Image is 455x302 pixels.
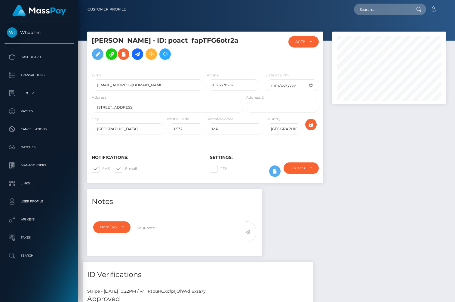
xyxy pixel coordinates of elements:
[115,165,137,173] label: E-mail
[92,116,99,122] label: City
[7,215,71,224] p: API Keys
[5,122,74,137] a: Cancellations
[7,107,71,116] p: Payees
[87,270,309,280] h4: ID Verifications
[207,116,233,122] label: State/Province
[7,251,71,260] p: Search
[100,225,117,230] div: Note Type
[5,158,74,173] a: Manage Users
[295,39,305,44] div: ACTIVE
[92,95,106,100] label: Address
[5,212,74,227] a: API Keys
[291,166,305,171] div: Do not require
[7,53,71,62] p: Dashboard
[5,230,74,245] a: Taxes
[354,4,410,15] input: Search...
[7,233,71,242] p: Taxes
[5,176,74,191] a: Links
[5,30,74,35] span: Whop Inc
[246,95,264,100] label: Address 2
[132,48,143,60] a: Initiate Payout
[7,89,71,98] p: Ledger
[207,72,219,78] label: Phone
[92,165,110,173] label: SMS
[92,36,240,63] h5: [PERSON_NAME] - ID: poact_fapTFG6otr2a
[92,155,201,160] h6: Notifications:
[7,125,71,134] p: Cancellations
[7,161,71,170] p: Manage Users
[7,197,71,206] p: User Profile
[7,143,71,152] p: Batches
[5,194,74,209] a: User Profile
[210,165,228,173] label: 2FA
[7,27,17,38] img: Whop Inc
[5,86,74,101] a: Ledger
[92,72,103,78] label: E-mail
[284,162,319,174] button: Do not require
[5,104,74,119] a: Payees
[288,36,319,48] button: ACTIVE
[83,288,313,294] div: Stripe - [DATE] 10:22PM / vr_1RtbuHCXdfp1jQhWd16xza7y
[12,5,66,17] img: MassPay Logo
[5,140,74,155] a: Batches
[88,3,126,16] a: Customer Profile
[5,50,74,65] a: Dashboard
[266,72,289,78] label: Date of Birth
[167,116,189,122] label: Postal Code
[92,196,258,207] h4: Notes
[210,155,319,160] h6: Settings:
[93,221,131,233] button: Note Type
[5,248,74,263] a: Search
[266,116,281,122] label: Country
[5,68,74,83] a: Transactions
[7,71,71,80] p: Transactions
[7,179,71,188] p: Links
